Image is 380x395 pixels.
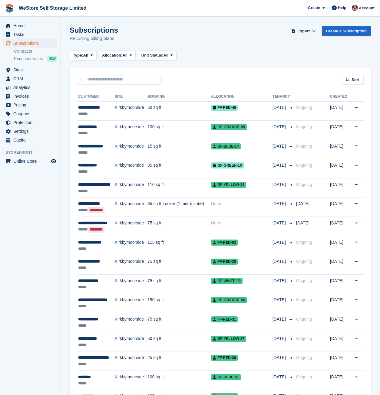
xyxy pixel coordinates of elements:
span: GF-BLUE-14 [211,143,241,149]
td: 150 sq ft [147,294,211,313]
span: All [164,52,169,58]
td: 15 sq ft [147,140,211,159]
td: 75 sq ft [147,275,211,294]
span: FF-RED-31 [211,316,238,322]
td: 35 cu ft Locker (1 metre cube) [147,197,211,217]
span: Allocation: [102,52,122,58]
span: Analytics [13,83,50,92]
td: 75 sq ft [147,217,211,236]
td: [DATE] [330,217,349,236]
span: Ongoing [296,297,312,302]
span: [DATE] [273,354,287,361]
a: Preview store [50,158,57,165]
span: Ongoing [296,278,312,283]
td: Kirkbymoorside [115,236,147,255]
span: [DATE] [296,201,309,206]
span: Subscriptions [13,39,50,47]
div: NEW [47,56,57,62]
th: Created [330,92,349,102]
span: GF-ORANGE-06 [211,297,247,303]
td: 75 sq ft [147,313,211,332]
button: Unit Status: All [138,51,177,60]
span: Ongoing [296,105,312,110]
div: None [211,201,273,207]
td: Kirkbymoorside [115,197,147,217]
td: [DATE] [330,294,349,313]
span: Help [338,5,346,11]
span: Pricing [13,101,50,109]
span: Home [13,21,50,30]
span: Ongoing [296,163,312,168]
td: Kirkbymoorside [115,121,147,140]
td: 25 sq ft [147,351,211,371]
a: menu [3,136,57,144]
th: Customer [77,92,115,102]
span: GF-ORANGE-05 [211,124,247,130]
span: Export [297,28,310,34]
span: Ongoing [296,124,312,129]
a: menu [3,83,57,92]
td: [DATE] [330,140,349,159]
td: [DATE] [330,101,349,121]
p: Recurring billing plans [70,35,118,42]
span: [DATE] [273,278,287,284]
td: Kirkbymoorside [115,275,147,294]
a: menu [3,157,57,165]
span: [DATE] [273,124,287,130]
span: Ongoing [296,182,312,187]
a: WeStore Self Storage Limited [16,3,89,13]
td: [DATE] [330,275,349,294]
button: Type: All [70,51,96,60]
span: Create [308,5,320,11]
span: Capital [13,136,50,144]
td: [DATE] [330,332,349,351]
span: [DATE] [273,335,287,342]
span: Type: [73,52,83,58]
td: Kirkbymoorside [115,255,147,275]
a: Price increases NEW [14,55,57,62]
span: Account [359,5,375,11]
span: FF-RED-36 [211,355,238,361]
td: [DATE] [330,351,349,371]
td: Kirkbymoorside [115,332,147,351]
a: menu [3,74,57,83]
span: Tasks [13,30,50,39]
span: Online Store [13,157,50,165]
span: [DATE] [273,258,287,265]
a: menu [3,127,57,135]
td: [DATE] [330,371,349,390]
span: GF-YELLOW-34 [211,182,246,188]
td: Kirkbymoorside [115,178,147,198]
th: Booking [147,92,211,102]
span: Ongoing [296,336,312,341]
td: 100 sq ft [147,371,211,390]
span: Unit Status: [141,52,164,58]
span: Storefront [5,149,60,155]
th: Allocation [211,92,273,102]
span: [DATE] [273,220,287,226]
a: Create a Subscription [322,26,371,36]
td: [DATE] [330,236,349,255]
span: FF-RED-20 [211,259,238,265]
td: 75 sq ft [147,255,211,275]
span: Ongoing [296,355,312,360]
a: menu [3,30,57,39]
span: FF-RED-45 [211,105,238,111]
span: Ongoing [296,240,312,245]
span: [DATE] [273,374,287,380]
img: Anthony Hobbs [352,5,358,11]
span: GF-WHITE-08 [211,278,243,284]
td: Kirkbymoorside [115,217,147,236]
td: Kirkbymoorside [115,140,147,159]
td: [DATE] [330,197,349,217]
td: Kirkbymoorside [115,159,147,178]
td: 50 sq ft [147,332,211,351]
span: [DATE] [273,104,287,111]
span: [DATE] [273,162,287,168]
td: [DATE] [330,313,349,332]
span: GF-GREEN-10 [211,162,244,168]
td: [DATE] [330,121,349,140]
td: Kirkbymoorside [115,101,147,121]
span: GF-YELLOW-37 [211,336,246,342]
span: All [83,52,88,58]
